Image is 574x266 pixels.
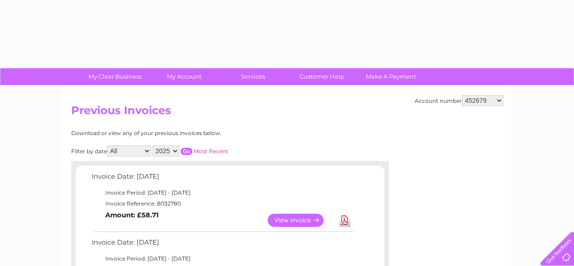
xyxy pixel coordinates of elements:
[268,214,334,227] a: View
[89,171,355,187] td: Invoice Date: [DATE]
[71,104,503,121] h2: Previous Invoices
[216,68,290,85] a: Services
[71,146,309,156] div: Filter by date
[353,68,428,85] a: Make A Payment
[105,211,159,219] b: Amount: £58.71
[89,236,355,253] td: Invoice Date: [DATE]
[285,68,359,85] a: Customer Help
[89,253,355,264] td: Invoice Period: [DATE] - [DATE]
[194,148,228,155] a: Most Recent
[89,198,355,209] td: Invoice Reference: 8032780
[339,214,350,227] a: Download
[89,187,355,198] td: Invoice Period: [DATE] - [DATE]
[71,130,309,136] div: Download or view any of your previous invoices below.
[415,95,503,106] div: Account number
[78,68,152,85] a: My Clear Business
[147,68,221,85] a: My Account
